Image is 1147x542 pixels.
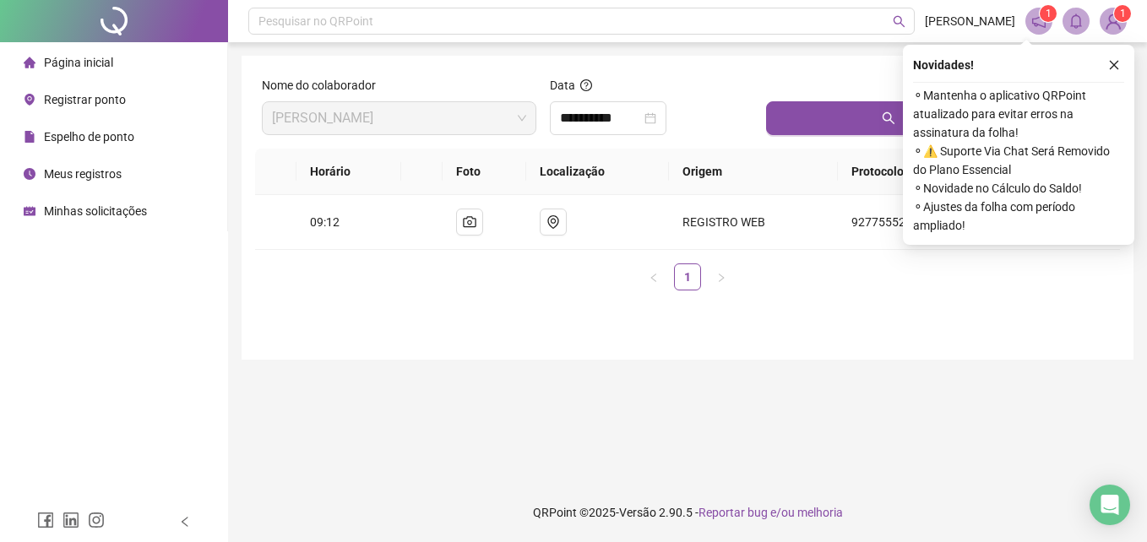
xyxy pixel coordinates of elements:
span: 09:12 [310,215,340,229]
span: Meus registros [44,167,122,181]
li: 1 [674,263,701,290]
label: Nome do colaborador [262,76,387,95]
td: 92775552025081809123880 [838,195,1120,250]
span: left [179,516,191,528]
span: Página inicial [44,56,113,69]
span: 1 [1046,8,1052,19]
span: schedule [24,205,35,217]
th: Foto [443,149,526,195]
span: close [1108,59,1120,71]
a: 1 [675,264,700,290]
sup: 1 [1040,5,1057,22]
span: Buscar registros [902,108,998,128]
footer: QRPoint © 2025 - 2.90.5 - [228,483,1147,542]
span: home [24,57,35,68]
span: [PERSON_NAME] [925,12,1015,30]
span: ERICA ESTRELA DOS SANTOS [272,102,526,134]
li: Página anterior [640,263,667,290]
span: ⚬ Ajustes da folha com período ampliado! [913,198,1124,235]
button: Buscar registros [766,101,1113,135]
span: question-circle [580,79,592,91]
span: Data [550,79,575,92]
span: ⚬ Novidade no Cálculo do Saldo! [913,179,1124,198]
button: left [640,263,667,290]
span: ⚬ ⚠️ Suporte Via Chat Será Removido do Plano Essencial [913,142,1124,179]
span: Reportar bug e/ou melhoria [699,506,843,519]
span: search [882,111,895,125]
span: facebook [37,512,54,528]
th: Localização [526,149,668,195]
img: 90196 [1101,8,1126,34]
span: environment [24,94,35,106]
div: Open Intercom Messenger [1090,485,1130,525]
span: right [716,273,726,283]
li: Próxima página [708,263,735,290]
span: camera [463,215,476,229]
span: left [649,273,659,283]
span: clock-circle [24,168,35,180]
sup: Atualize o seu contato no menu Meus Dados [1114,5,1131,22]
th: Horário [296,149,401,195]
span: Minhas solicitações [44,204,147,218]
td: REGISTRO WEB [669,195,839,250]
span: notification [1031,14,1046,29]
th: Protocolo [838,149,1120,195]
th: Origem [669,149,839,195]
span: Versão [619,506,656,519]
span: ⚬ Mantenha o aplicativo QRPoint atualizado para evitar erros na assinatura da folha! [913,86,1124,142]
span: linkedin [63,512,79,528]
span: Espelho de ponto [44,130,134,144]
span: file [24,131,35,143]
span: 1 [1120,8,1126,19]
span: environment [546,215,560,229]
span: bell [1068,14,1084,29]
span: Novidades ! [913,56,974,74]
span: Registrar ponto [44,93,126,106]
span: search [893,15,905,28]
button: right [708,263,735,290]
span: instagram [88,512,105,528]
